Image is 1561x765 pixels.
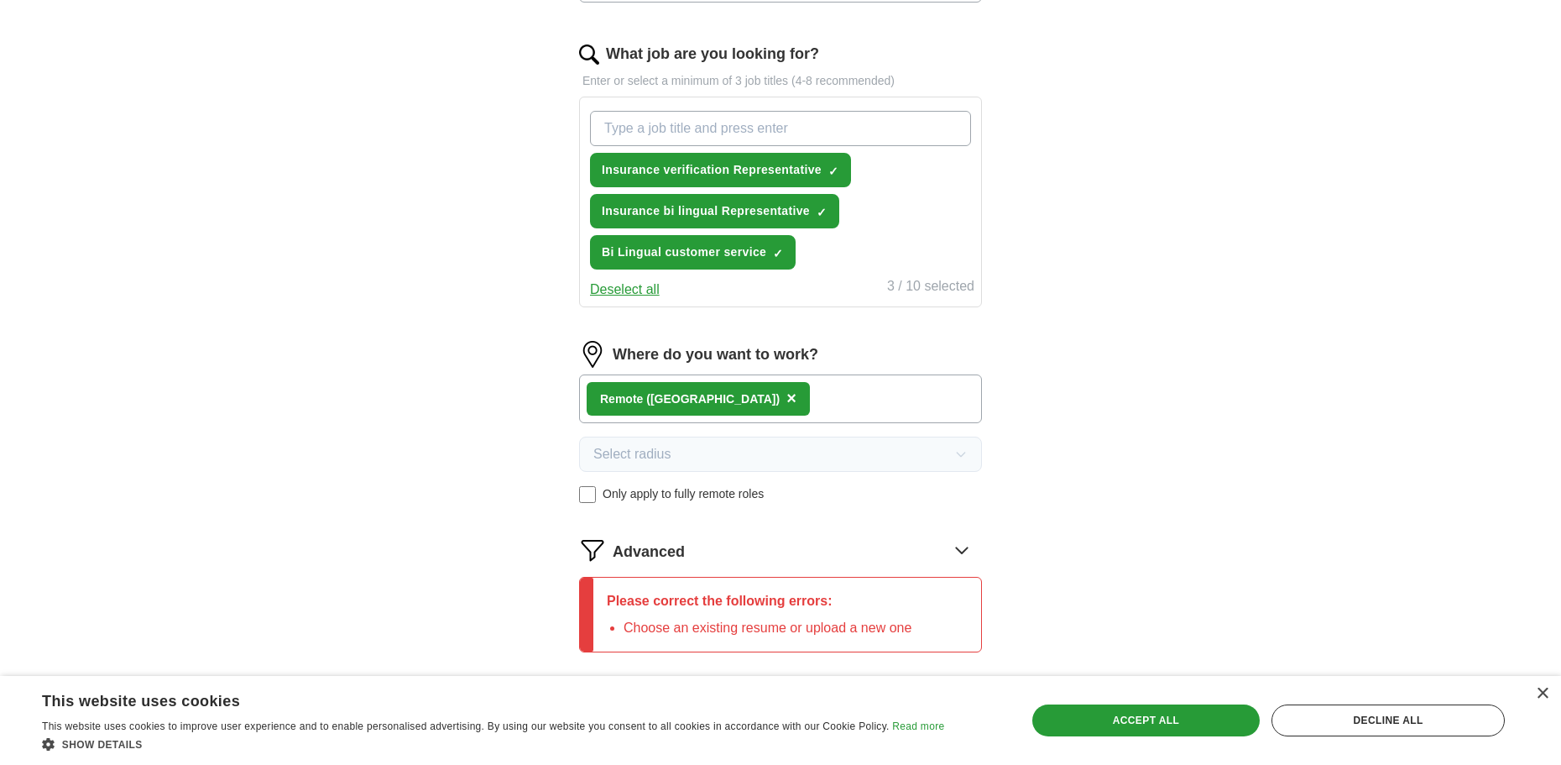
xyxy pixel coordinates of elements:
div: This website uses cookies [42,686,902,711]
span: Show details [62,739,143,751]
button: Insurance bi lingual Representative✓ [590,194,839,228]
div: Close [1536,688,1548,700]
span: ✓ [773,247,783,260]
div: 3 / 10 selected [887,276,974,300]
span: Insurance bi lingual Representative [602,202,810,220]
span: ✓ [828,165,838,178]
input: Only apply to fully remote roles [579,486,596,503]
div: Decline all [1271,705,1505,736]
button: Deselect all [590,280,660,300]
span: × [786,389,796,407]
div: Accept all [1032,705,1261,736]
span: Insurance verification Representative [602,161,822,179]
img: filter [579,537,606,563]
span: Bi Lingual customer service [602,244,766,261]
li: Choose an existing resume or upload a new one [624,618,911,638]
img: location.png [579,341,606,368]
span: ✓ [817,206,827,219]
img: search.png [579,45,599,65]
span: Select radius [593,444,671,464]
div: Remote ([GEOGRAPHIC_DATA]) [600,390,780,408]
p: Enter or select a minimum of 3 job titles (4-8 recommended) [579,72,982,90]
input: Type a job title and press enter [590,111,971,146]
p: Please correct the following errors: [607,591,911,611]
label: What job are you looking for? [606,43,819,65]
span: Advanced [613,541,685,563]
span: This website uses cookies to improve user experience and to enable personalised advertising. By u... [42,720,890,732]
a: Read more, opens a new window [892,720,944,732]
button: × [786,386,796,411]
span: Only apply to fully remote roles [603,485,764,503]
button: Select radius [579,437,982,472]
button: Bi Lingual customer service✓ [590,235,796,270]
label: Where do you want to work? [613,343,818,366]
button: Insurance verification Representative✓ [590,153,851,187]
div: Show details [42,736,944,752]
